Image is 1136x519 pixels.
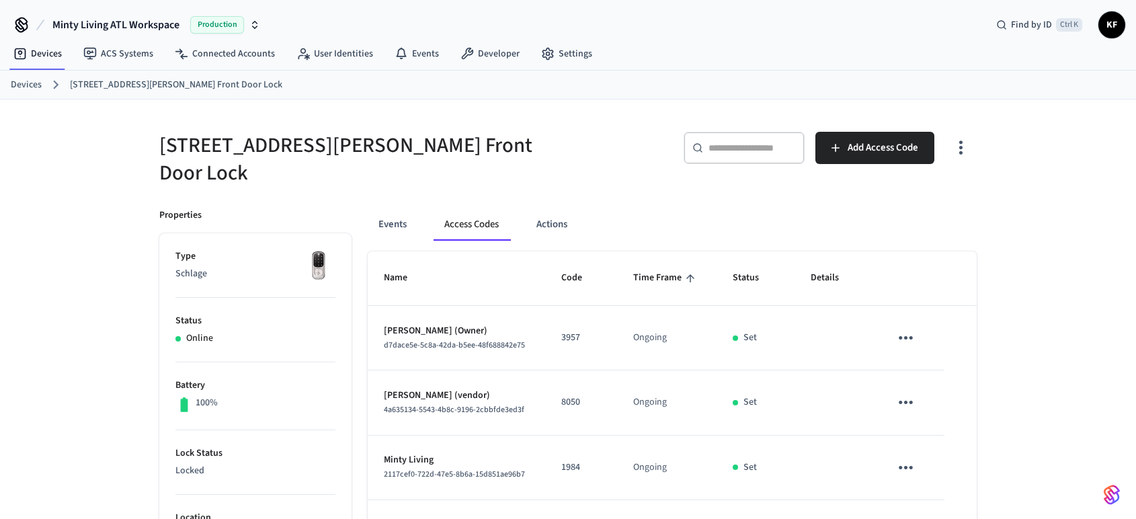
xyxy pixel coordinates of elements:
[743,461,757,475] p: Set
[286,42,384,66] a: User Identities
[384,324,529,338] p: [PERSON_NAME] (Owner)
[73,42,164,66] a: ACS Systems
[1100,13,1124,37] span: KF
[811,268,856,288] span: Details
[743,395,757,409] p: Set
[384,404,524,415] span: 4a635134-5543-4b8c-9196-2cbbfde3ed3f
[70,78,282,92] a: [STREET_ADDRESS][PERSON_NAME] Front Door Lock
[848,139,918,157] span: Add Access Code
[52,17,179,33] span: Minty Living ATL Workspace
[530,42,603,66] a: Settings
[384,340,525,351] span: d7dace5e-5c8a-42da-b5ee-48f688842e75
[617,370,717,435] td: Ongoing
[384,469,525,480] span: 2117cef0-722d-47e5-8b6a-15d851ae96b7
[11,78,42,92] a: Devices
[434,208,510,241] button: Access Codes
[186,331,213,346] p: Online
[617,436,717,500] td: Ongoing
[175,249,335,264] p: Type
[743,331,757,345] p: Set
[368,208,977,241] div: ant example
[175,378,335,393] p: Battery
[617,306,717,370] td: Ongoing
[561,395,601,409] p: 8050
[175,464,335,478] p: Locked
[384,389,529,403] p: [PERSON_NAME] (vendor)
[196,396,218,410] p: 100%
[190,16,244,34] span: Production
[159,208,202,223] p: Properties
[3,42,73,66] a: Devices
[561,268,600,288] span: Code
[561,331,601,345] p: 3957
[561,461,601,475] p: 1984
[733,268,776,288] span: Status
[384,453,529,467] p: Minty Living
[159,132,560,187] h5: [STREET_ADDRESS][PERSON_NAME] Front Door Lock
[985,13,1093,37] div: Find by IDCtrl K
[175,446,335,461] p: Lock Status
[175,314,335,328] p: Status
[450,42,530,66] a: Developer
[1098,11,1125,38] button: KF
[384,268,425,288] span: Name
[1056,18,1082,32] span: Ctrl K
[1104,484,1120,506] img: SeamLogoGradient.69752ec5.svg
[175,267,335,281] p: Schlage
[1011,18,1052,32] span: Find by ID
[633,268,699,288] span: Time Frame
[368,208,417,241] button: Events
[164,42,286,66] a: Connected Accounts
[384,42,450,66] a: Events
[815,132,934,164] button: Add Access Code
[302,249,335,283] img: Yale Assure Touchscreen Wifi Smart Lock, Satin Nickel, Front
[526,208,578,241] button: Actions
